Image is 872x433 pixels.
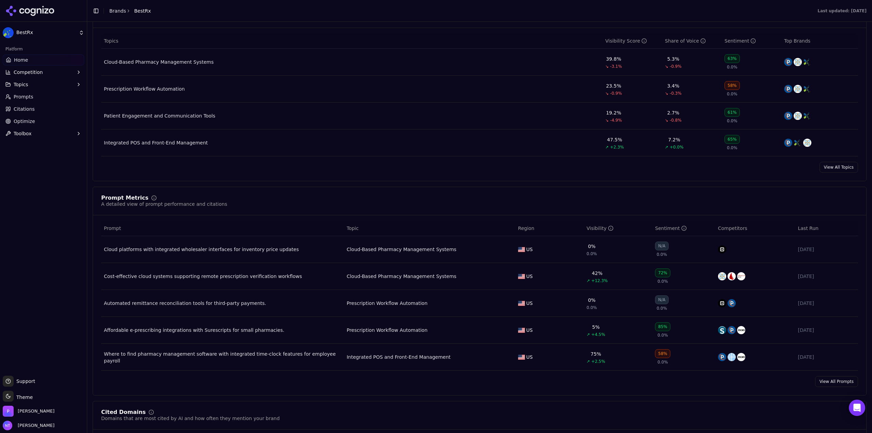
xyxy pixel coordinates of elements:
span: -0.9% [670,64,682,69]
img: pioneerrx [784,58,792,66]
span: 0.0% [727,64,737,70]
div: 0% [588,297,595,304]
button: Toolbox [3,128,84,139]
span: 0.0% [657,306,667,311]
div: 3.4% [667,82,680,89]
img: Perrill [3,406,14,417]
div: Automated remittance reconciliation tools for third-party payments. [104,300,341,307]
img: primerx [794,112,802,120]
div: Open Intercom Messenger [849,400,865,416]
div: Share of Voice [665,37,706,44]
div: 7.2% [668,136,681,143]
div: 19.2% [606,109,621,116]
img: primerx [718,272,726,280]
a: View All Topics [820,162,858,173]
span: 0.0% [587,251,597,257]
span: Prompt [104,225,121,232]
img: redsail technologies [728,272,736,280]
img: rx30 [737,353,745,361]
img: Nate Tower [3,421,12,430]
span: US [526,273,533,280]
th: Top Brands [781,33,858,49]
div: 2.7% [667,109,680,116]
a: Cloud-Based Pharmacy Management Systems [104,59,214,65]
div: Visibility [587,225,613,232]
div: 39.8% [606,56,621,62]
span: Support [14,378,35,385]
nav: breadcrumb [109,7,151,14]
img: US flag [518,301,525,306]
span: Optimize [14,118,35,125]
button: Competition [3,67,84,78]
span: +0.0% [670,144,684,150]
span: Topics [104,37,119,44]
span: +4.5% [591,332,605,337]
div: A detailed view of prompt performance and citations [101,201,227,207]
a: Patient Engagement and Communication Tools [104,112,215,119]
div: 75% [591,351,601,357]
div: Data table [101,33,858,156]
a: Prescription Workflow Automation [104,86,185,92]
th: Prompt [101,221,344,236]
th: visibilityScore [603,33,662,49]
span: [PERSON_NAME] [15,422,54,429]
div: Integrated POS and Front-End Management [104,139,208,146]
div: 58% [725,81,740,90]
div: N/A [655,295,668,304]
div: 65% [725,135,740,144]
span: US [526,246,533,253]
div: Cloud-Based Pharmacy Management Systems [347,246,456,253]
a: Optimize [3,116,84,127]
span: 0.0% [587,305,597,310]
span: Citations [14,106,35,112]
span: ↘ [665,118,668,123]
th: sentiment [652,221,715,236]
span: 0.0% [727,145,737,151]
img: pioneerrx [784,139,792,147]
div: Last updated: [DATE] [817,8,867,14]
img: US flag [518,328,525,333]
th: Topics [101,33,603,49]
span: Competitors [718,225,747,232]
span: ↗ [665,144,668,150]
div: 5.3% [667,56,680,62]
div: 85% [655,322,670,331]
span: Perrill [18,408,54,414]
div: Prompt Metrics [101,195,149,201]
div: 23.5% [606,82,621,89]
div: 42% [592,270,603,277]
span: Home [14,57,28,63]
a: Integrated POS and Front-End Management [347,354,451,360]
th: sentiment [722,33,781,49]
a: View All Prompts [815,376,858,387]
a: Cloud-Based Pharmacy Management Systems [347,273,456,280]
div: Platform [3,44,84,55]
span: Theme [14,395,33,400]
div: [DATE] [798,327,855,334]
span: BestRx [134,7,151,14]
span: Region [518,225,534,232]
th: Competitors [715,221,795,236]
div: [DATE] [798,273,855,280]
abbr: Enabling validation will send analytics events to the Bazaarvoice validation service. If an event... [3,38,42,44]
span: ↗ [587,332,590,337]
span: 0.0% [657,333,668,338]
div: Sentiment [655,225,686,232]
img: pioneerrx [784,112,792,120]
div: Cited Domains [101,409,146,415]
span: Prompts [14,93,33,100]
span: Topic [347,225,359,232]
div: 58% [655,349,670,358]
a: Where to find pharmacy management software with integrated time-clock features for employee payroll [104,351,341,364]
span: 0.0% [727,91,737,97]
a: Brands [109,8,126,14]
span: BestRx [16,30,76,36]
img: US flag [518,274,525,279]
span: US [526,354,533,360]
span: -0.3% [670,91,682,96]
div: Domains that are most cited by AI and how often they mention your brand [101,415,280,422]
div: [DATE] [798,300,855,307]
div: Prescription Workflow Automation [347,300,427,307]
